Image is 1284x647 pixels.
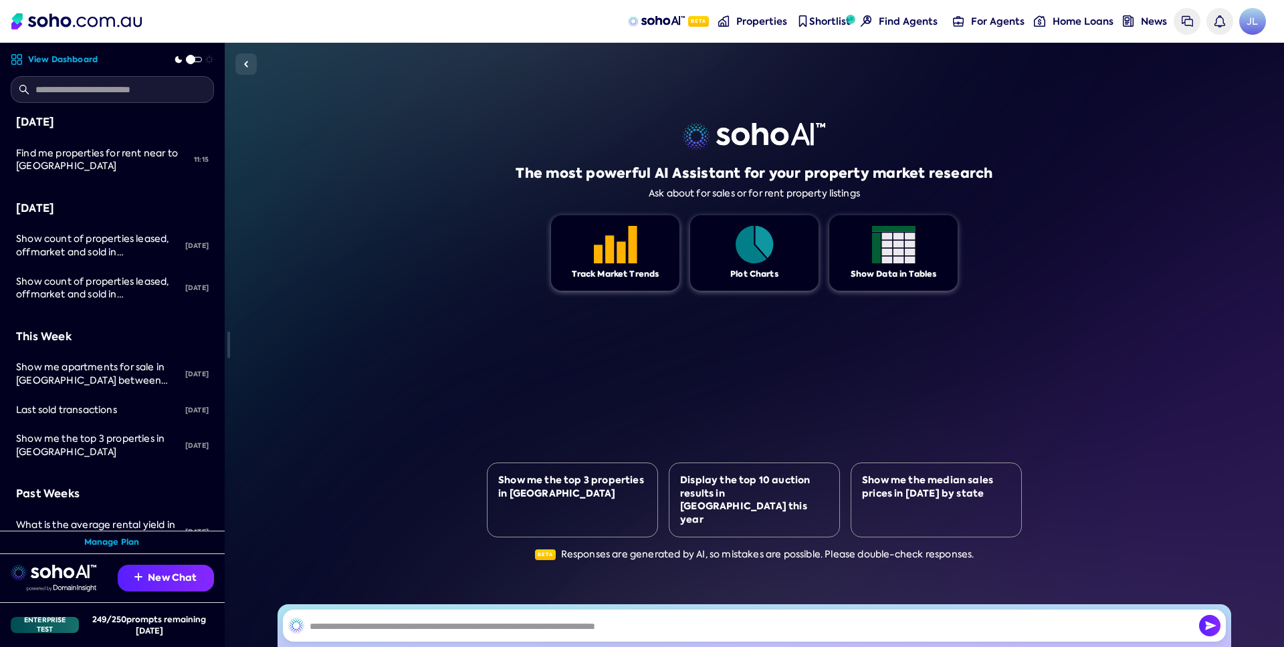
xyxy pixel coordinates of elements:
div: Find me properties for rent near to Melbourne University [16,147,189,173]
img: sohoai logo [11,565,96,581]
div: [DATE] [180,396,214,425]
div: [DATE] [180,273,214,303]
img: Send icon [1199,615,1220,636]
span: Beta [688,16,709,27]
div: Show me the median sales prices in [DATE] by state [862,474,1010,500]
div: Show count of properties leased, offmarket and sold in Sydney for past 6 months [16,233,180,259]
img: Find agents icon [861,15,872,27]
img: SohoAI logo black [288,618,304,634]
div: Show me the top 3 properties in [GEOGRAPHIC_DATA] [498,474,647,500]
div: Enterprise Test [11,617,79,633]
img: sohoai logo [683,123,825,150]
div: [DATE] [180,431,214,461]
img: Recommendation icon [134,573,142,581]
a: Show me apartments for sale in [GEOGRAPHIC_DATA] between $1M and $2M. [11,353,180,395]
span: Beta [535,549,556,560]
span: JL [1239,8,1266,35]
a: Show count of properties leased, offmarket and sold in [GEOGRAPHIC_DATA] for past 6 months [11,267,180,309]
span: Properties [736,15,787,28]
img: Soho Logo [11,13,142,29]
a: Show me the top 3 properties in [GEOGRAPHIC_DATA] [11,424,180,467]
span: Show me apartments for sale in [GEOGRAPHIC_DATA] between $1M and $2M. [16,361,168,399]
a: Last sold transactions [11,396,180,425]
div: Show me the top 3 properties in Sydney [16,432,180,459]
div: Show count of properties leased, offmarket and sold in Sydney for past 6 months [16,275,180,301]
a: Manage Plan [84,537,140,548]
div: Responses are generated by AI, so mistakes are possible. Please double-check responses. [535,548,974,561]
span: Find Agents [879,15,938,28]
img: for-agents-nav icon [953,15,964,27]
a: Notifications [1206,8,1233,35]
div: 11:15 [189,145,214,174]
div: Ask about for sales or for rent property listings [649,188,860,199]
div: [DATE] [180,231,214,261]
div: [DATE] [16,200,209,217]
div: What is the average rental yield in Surry Hills, NSW [16,519,180,545]
img: sohoAI logo [628,16,685,27]
span: Last sold transactions [16,404,117,416]
img: Feature 1 icon [733,226,776,263]
div: Display the top 10 auction results in [GEOGRAPHIC_DATA] this year [680,474,829,526]
img: Feature 1 icon [872,226,916,263]
span: Show count of properties leased, offmarket and sold in [GEOGRAPHIC_DATA] for past 6 months [16,233,169,284]
span: Show count of properties leased, offmarket and sold in [GEOGRAPHIC_DATA] for past 6 months [16,275,169,327]
div: [DATE] [180,517,214,547]
a: Messages [1174,8,1200,35]
div: 249 / 250 prompts remaining [DATE] [84,614,214,636]
span: Find me properties for rent near to [GEOGRAPHIC_DATA] [16,147,178,172]
button: Send [1199,615,1220,636]
img: properties-nav icon [718,15,730,27]
div: Plot Charts [730,269,778,280]
div: Show Data in Tables [851,269,937,280]
div: [DATE] [16,114,209,131]
div: This Week [16,328,209,346]
div: Track Market Trends [572,269,659,280]
img: news-nav icon [1123,15,1134,27]
div: Last sold transactions [16,404,180,417]
img: Feature 1 icon [594,226,637,263]
a: Find me properties for rent near to [GEOGRAPHIC_DATA] [11,139,189,181]
img: shortlist-nav icon [797,15,809,27]
a: What is the average rental yield in [GEOGRAPHIC_DATA], [GEOGRAPHIC_DATA] [11,511,180,553]
a: Show count of properties leased, offmarket and sold in [GEOGRAPHIC_DATA] for past 6 months [11,225,180,267]
h1: The most powerful AI Assistant for your property market research [516,164,992,182]
span: Show me the top 3 properties in [GEOGRAPHIC_DATA] [16,432,165,458]
img: bell icon [1214,15,1225,27]
img: Sidebar toggle icon [238,56,254,72]
span: News [1141,15,1167,28]
div: [DATE] [180,360,214,389]
span: What is the average rental yield in [GEOGRAPHIC_DATA], [GEOGRAPHIC_DATA] [16,519,175,557]
span: Home Loans [1053,15,1113,28]
a: Avatar of Jonathan Lui [1239,8,1266,35]
a: View Dashboard [11,53,98,66]
img: Data provided by Domain Insight [27,585,96,592]
img: for-agents-nav icon [1034,15,1045,27]
div: Show me apartments for sale in Surry Hills between $1M and $2M. [16,361,180,387]
span: Shortlist [809,15,851,28]
button: New Chat [118,565,214,592]
span: For Agents [971,15,1025,28]
div: Past Weeks [16,485,209,503]
img: messages icon [1182,15,1193,27]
